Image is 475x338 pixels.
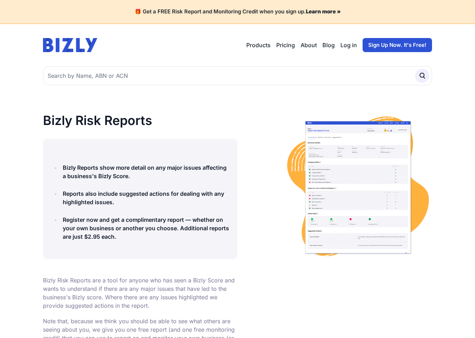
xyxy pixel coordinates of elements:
[276,41,295,49] a: Pricing
[43,113,237,127] h1: Bizly Risk Reports
[43,276,237,310] p: Bizly Risk Reports are a tool for anyone who has seen a Bizly Score and wants to understand if th...
[301,41,317,49] a: About
[322,41,335,49] a: Blog
[43,66,432,85] input: Search by Name, ABN or ACN
[63,215,229,241] h4: Register now and get a complimentary report — whether on your own business or another you choose....
[8,8,467,15] h4: 🎁 Get a FREE Risk Report and Monitoring Credit when you sign up.
[306,8,341,15] a: Learn more »
[246,41,271,49] button: Products
[363,38,432,52] a: Sign Up Now. It's Free!
[63,189,229,206] h4: Reports also include suggested actions for dealing with any highlighted issues.
[284,113,432,261] img: report
[63,163,229,180] h4: Bizly Reports show more detail on any major issues affecting a business's Bizly Score.
[340,41,357,49] a: Log in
